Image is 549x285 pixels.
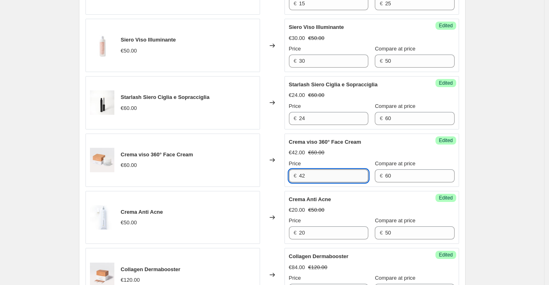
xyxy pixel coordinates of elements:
[121,37,176,43] span: Siero Viso Illuminante
[121,151,193,158] span: Crema viso 360° Face Cream
[90,148,114,172] img: 02crema360ebox_80x.jpg
[308,263,327,272] strike: €120.00
[439,137,453,144] span: Edited
[308,206,324,214] strike: €50.00
[308,34,324,42] strike: €50.00
[439,80,453,86] span: Edited
[90,33,114,58] img: Siero-illuminante-viso_80x.jpg
[308,149,324,157] strike: €60.00
[439,22,453,29] span: Edited
[375,103,416,109] span: Compare at price
[289,149,305,157] div: €42.00
[289,139,361,145] span: Crema viso 360° Face Cream
[289,275,301,281] span: Price
[289,103,301,109] span: Price
[380,0,383,7] span: €
[294,173,297,179] span: €
[375,217,416,224] span: Compare at price
[121,47,137,55] div: €50.00
[121,161,137,169] div: €60.00
[90,205,114,230] img: Still_Life_Crema_acne_02_a_80x.jpg
[121,276,140,284] div: €120.00
[380,58,383,64] span: €
[439,195,453,201] span: Edited
[308,91,324,99] strike: €60.00
[289,253,349,259] span: Collagen Dermabooster
[294,58,297,64] span: €
[289,206,305,214] div: €20.00
[375,160,416,167] span: Compare at price
[121,94,210,100] span: Starlash Siero Ciglia e Sopracciglia
[121,266,181,272] span: Collagen Dermabooster
[90,90,114,115] img: Starlashapertocopy_80x.jpg
[289,46,301,52] span: Price
[121,104,137,112] div: €60.00
[289,24,344,30] span: Siero Viso Illuminante
[289,263,305,272] div: €84.00
[121,219,137,227] div: €50.00
[294,230,297,236] span: €
[289,196,331,202] span: Crema Anti Acne
[289,160,301,167] span: Price
[121,209,163,215] span: Crema Anti Acne
[294,0,297,7] span: €
[380,230,383,236] span: €
[375,275,416,281] span: Compare at price
[289,81,378,88] span: Starlash Siero Ciglia e Sopracciglia
[380,173,383,179] span: €
[289,217,301,224] span: Price
[289,91,305,99] div: €24.00
[380,115,383,121] span: €
[439,252,453,258] span: Edited
[289,34,305,42] div: €30.00
[375,46,416,52] span: Compare at price
[294,115,297,121] span: €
